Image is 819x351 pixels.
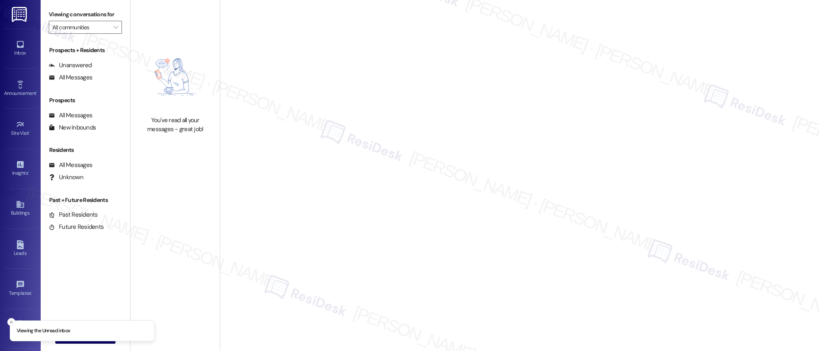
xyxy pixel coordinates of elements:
[49,223,104,231] div: Future Residents
[41,196,130,204] div: Past + Future Residents
[41,146,130,154] div: Residents
[41,96,130,105] div: Prospects
[4,118,37,140] a: Site Visit •
[49,73,92,82] div: All Messages
[31,289,33,295] span: •
[4,158,37,180] a: Insights •
[28,169,29,175] span: •
[4,37,37,59] a: Inbox
[49,111,92,120] div: All Messages
[49,8,122,21] label: Viewing conversations for
[49,123,96,132] div: New Inbounds
[17,327,70,335] p: Viewing the Unread inbox
[41,46,130,55] div: Prospects + Residents
[49,61,92,70] div: Unanswered
[4,238,37,260] a: Leads
[4,318,37,340] a: Account
[49,211,98,219] div: Past Residents
[139,116,211,134] div: You've read all your messages - great job!
[139,42,211,112] img: empty-state
[4,278,37,300] a: Templates •
[52,21,109,34] input: All communities
[4,197,37,219] a: Buildings
[36,89,37,95] span: •
[29,129,30,135] span: •
[49,173,83,182] div: Unknown
[113,24,118,31] i: 
[12,7,28,22] img: ResiDesk Logo
[49,161,92,169] div: All Messages
[7,318,15,326] button: Close toast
